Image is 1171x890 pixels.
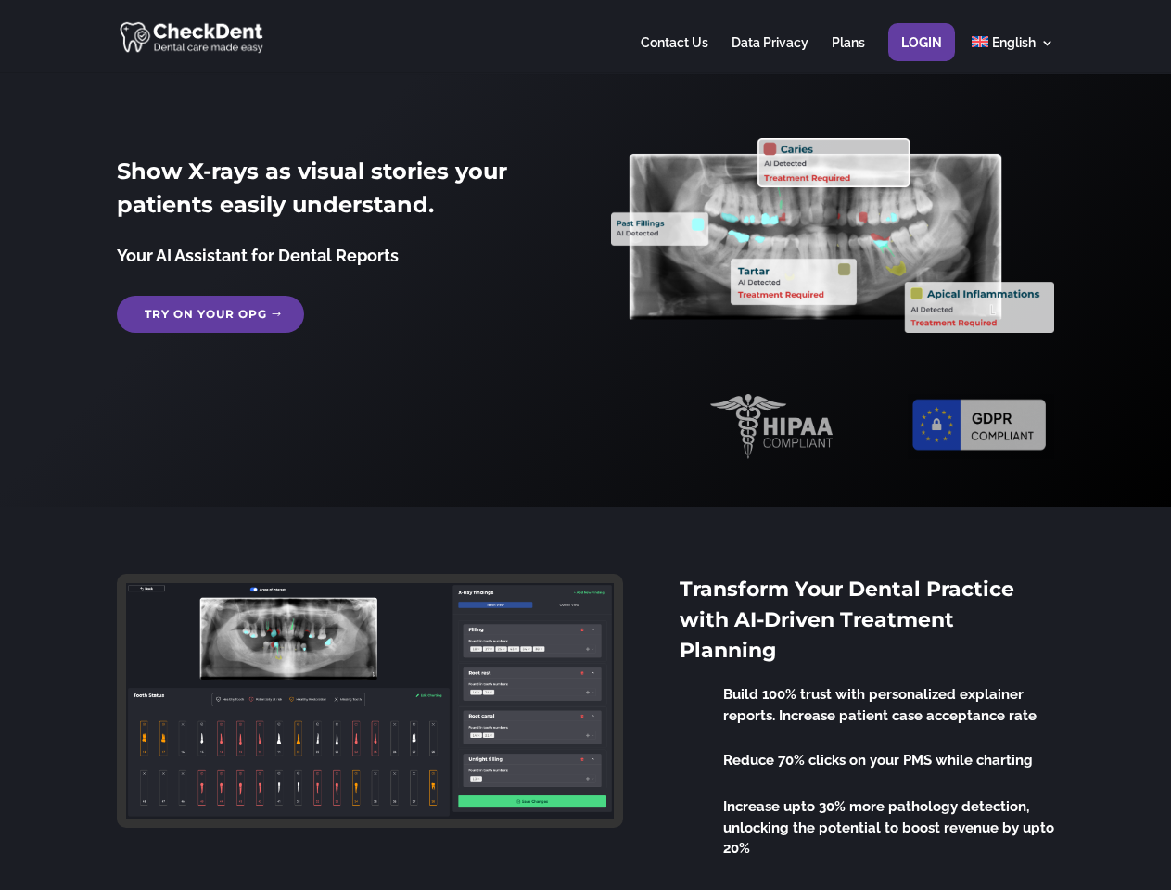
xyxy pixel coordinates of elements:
a: Data Privacy [732,36,808,72]
a: Plans [832,36,865,72]
a: Login [901,36,942,72]
h2: Show X-rays as visual stories your patients easily understand. [117,155,559,231]
a: Contact Us [641,36,708,72]
span: Build 100% trust with personalized explainer reports. Increase patient case acceptance rate [723,686,1037,724]
img: CheckDent AI [120,19,265,55]
a: Try on your OPG [117,296,304,333]
a: English [972,36,1054,72]
span: Reduce 70% clicks on your PMS while charting [723,752,1033,769]
span: English [992,35,1036,50]
span: Increase upto 30% more pathology detection, unlocking the potential to boost revenue by upto 20% [723,798,1054,857]
span: Transform Your Dental Practice with AI-Driven Treatment Planning [680,577,1014,663]
span: Your AI Assistant for Dental Reports [117,246,399,265]
img: X_Ray_annotated [611,138,1053,333]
